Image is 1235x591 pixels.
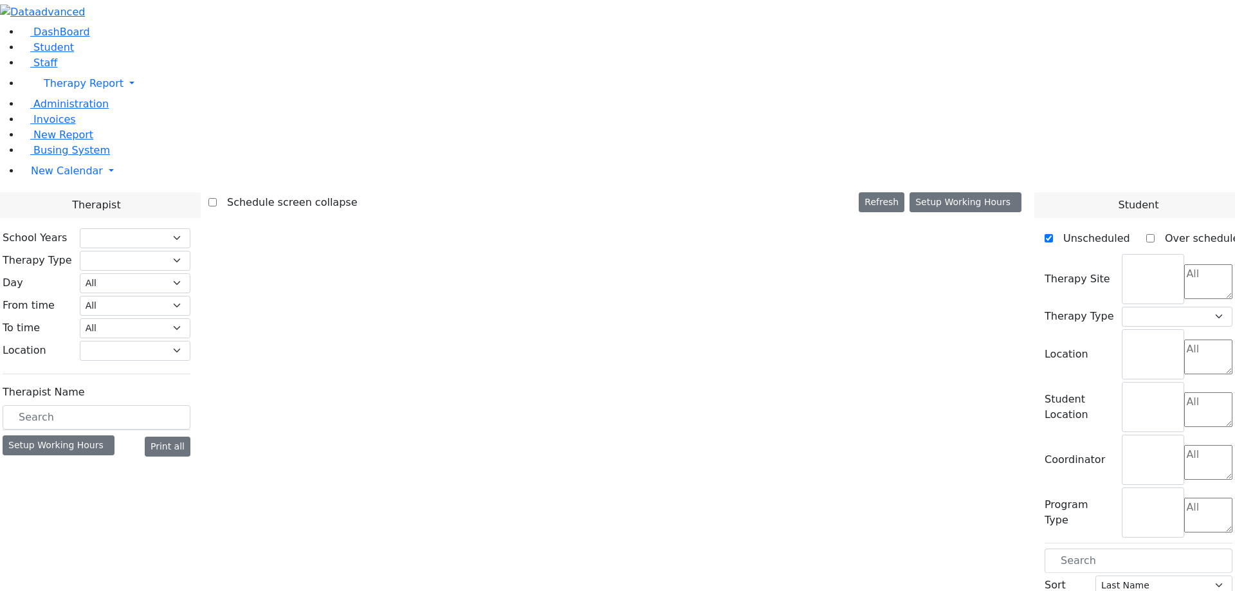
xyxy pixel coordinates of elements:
span: Administration [33,98,109,110]
span: Therapist [72,197,120,213]
a: Administration [21,98,109,110]
label: Therapy Type [3,253,72,268]
span: New Report [33,129,93,141]
textarea: Search [1184,264,1232,299]
label: Student Location [1045,392,1114,423]
a: New Calendar [21,158,1235,184]
span: Student [33,41,74,53]
button: Print all [145,437,190,457]
label: Schedule screen collapse [217,192,358,213]
button: Setup Working Hours [910,192,1021,212]
input: Search [3,405,190,430]
label: To time [3,320,40,336]
span: Student [1118,197,1158,213]
textarea: Search [1184,498,1232,532]
span: Staff [33,57,57,69]
textarea: Search [1184,340,1232,374]
textarea: Search [1184,392,1232,427]
a: Staff [21,57,57,69]
label: Therapist Name [3,385,85,400]
a: New Report [21,129,93,141]
label: From time [3,298,55,313]
label: Unscheduled [1053,228,1130,249]
label: Day [3,275,23,291]
a: Invoices [21,113,76,125]
button: Refresh [859,192,904,212]
label: Therapy Site [1045,271,1110,287]
span: Busing System [33,144,110,156]
a: Therapy Report [21,71,1235,96]
span: Therapy Report [44,77,123,89]
textarea: Search [1184,445,1232,480]
span: New Calendar [31,165,103,177]
label: Program Type [1045,497,1114,528]
div: Setup Working Hours [3,435,114,455]
label: Location [3,343,46,358]
a: Student [21,41,74,53]
label: School Years [3,230,67,246]
span: DashBoard [33,26,90,38]
label: Therapy Type [1045,309,1114,324]
label: Coordinator [1045,452,1105,468]
label: Location [1045,347,1088,362]
a: Busing System [21,144,110,156]
a: DashBoard [21,26,90,38]
span: Invoices [33,113,76,125]
input: Search [1045,549,1232,573]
